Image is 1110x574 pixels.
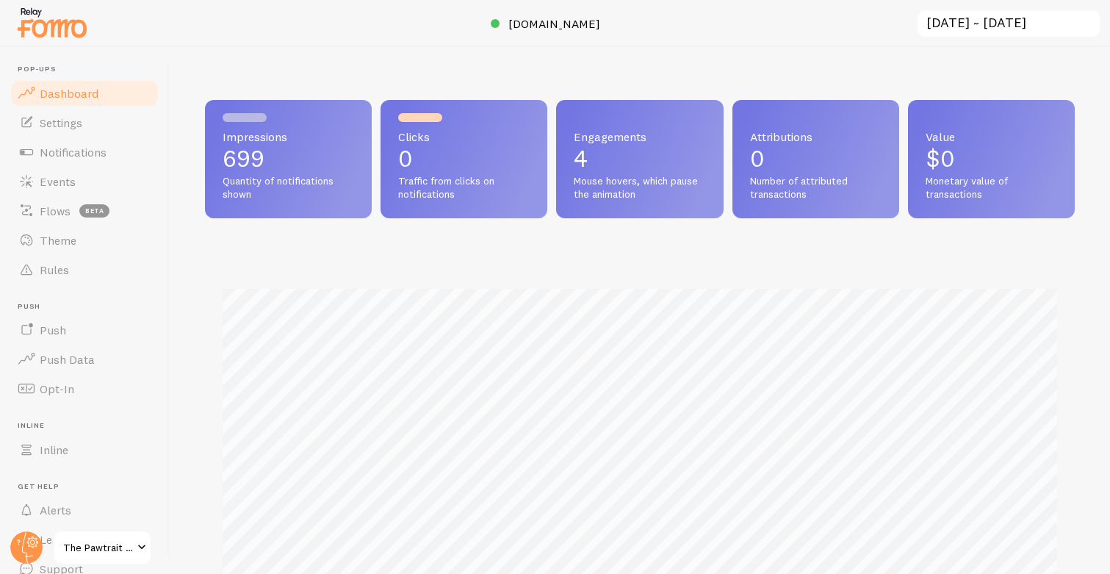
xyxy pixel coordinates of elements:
[926,175,1057,201] span: Monetary value of transactions
[40,115,82,130] span: Settings
[9,435,160,464] a: Inline
[750,147,882,171] p: 0
[574,147,705,171] p: 4
[398,147,530,171] p: 0
[223,175,354,201] span: Quantity of notifications shown
[53,530,152,565] a: The Pawtrait Co
[9,374,160,403] a: Opt-In
[40,352,95,367] span: Push Data
[40,233,76,248] span: Theme
[9,255,160,284] a: Rules
[926,144,955,173] span: $0
[18,482,160,492] span: Get Help
[40,381,74,396] span: Opt-In
[40,503,71,517] span: Alerts
[40,174,76,189] span: Events
[9,495,160,525] a: Alerts
[9,167,160,196] a: Events
[40,262,69,277] span: Rules
[574,131,705,143] span: Engagements
[9,196,160,226] a: Flows beta
[574,175,705,201] span: Mouse hovers, which pause the animation
[79,204,109,218] span: beta
[398,131,530,143] span: Clicks
[40,442,68,457] span: Inline
[398,175,530,201] span: Traffic from clicks on notifications
[63,539,133,556] span: The Pawtrait Co
[9,108,160,137] a: Settings
[18,65,160,74] span: Pop-ups
[9,345,160,374] a: Push Data
[223,131,354,143] span: Impressions
[9,137,160,167] a: Notifications
[750,131,882,143] span: Attributions
[40,204,71,218] span: Flows
[18,421,160,431] span: Inline
[40,323,66,337] span: Push
[9,315,160,345] a: Push
[15,4,89,41] img: fomo-relay-logo-orange.svg
[9,79,160,108] a: Dashboard
[9,525,160,554] a: Learn
[18,302,160,312] span: Push
[926,131,1057,143] span: Value
[40,86,98,101] span: Dashboard
[9,226,160,255] a: Theme
[223,147,354,171] p: 699
[40,145,107,159] span: Notifications
[750,175,882,201] span: Number of attributed transactions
